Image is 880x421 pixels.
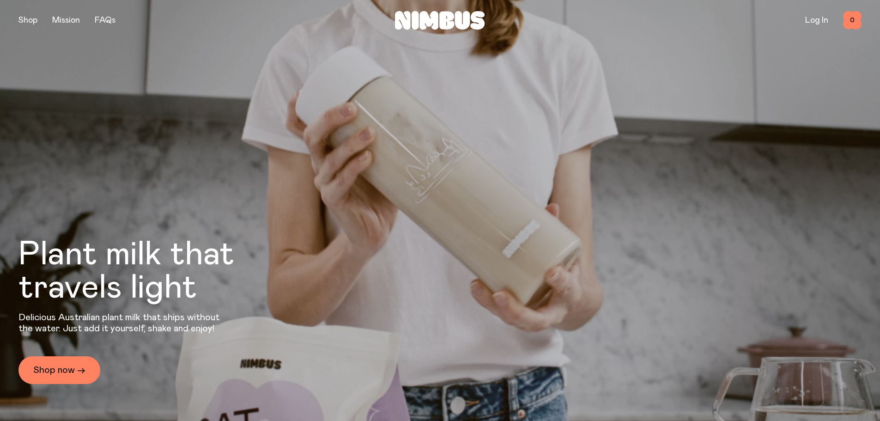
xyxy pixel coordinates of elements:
[95,16,115,24] a: FAQs
[52,16,80,24] a: Mission
[18,312,225,334] p: Delicious Australian plant milk that ships without the water. Just add it yourself, shake and enjoy!
[805,16,828,24] a: Log In
[843,11,862,30] button: 0
[18,356,100,384] a: Shop now →
[18,238,285,305] h1: Plant milk that travels light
